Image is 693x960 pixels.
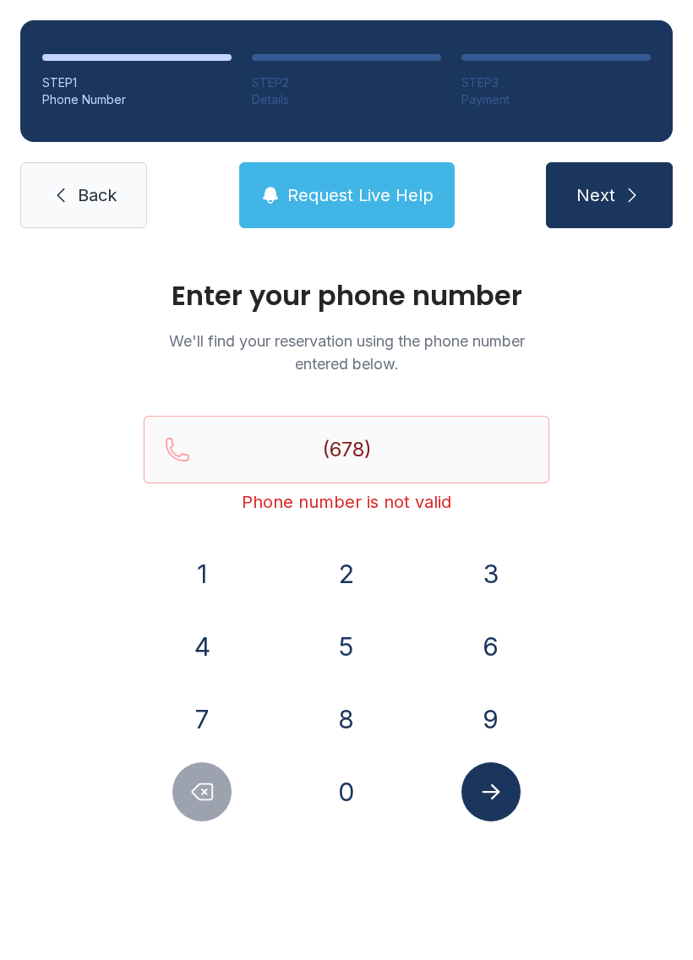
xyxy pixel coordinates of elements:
button: 1 [172,544,232,603]
button: 4 [172,617,232,676]
div: STEP 1 [42,74,232,91]
button: Submit lookup form [461,762,521,821]
button: 9 [461,690,521,749]
button: Delete number [172,762,232,821]
div: Payment [461,91,651,108]
button: 6 [461,617,521,676]
input: Reservation phone number [144,416,549,483]
span: Back [78,183,117,207]
div: Details [252,91,441,108]
button: 5 [317,617,376,676]
div: Phone number is not valid [144,490,549,514]
button: 7 [172,690,232,749]
div: STEP 3 [461,74,651,91]
button: 3 [461,544,521,603]
div: Phone Number [42,91,232,108]
h1: Enter your phone number [144,282,549,309]
span: Next [576,183,615,207]
span: Request Live Help [287,183,434,207]
button: 0 [317,762,376,821]
div: STEP 2 [252,74,441,91]
button: 8 [317,690,376,749]
button: 2 [317,544,376,603]
p: We'll find your reservation using the phone number entered below. [144,330,549,375]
